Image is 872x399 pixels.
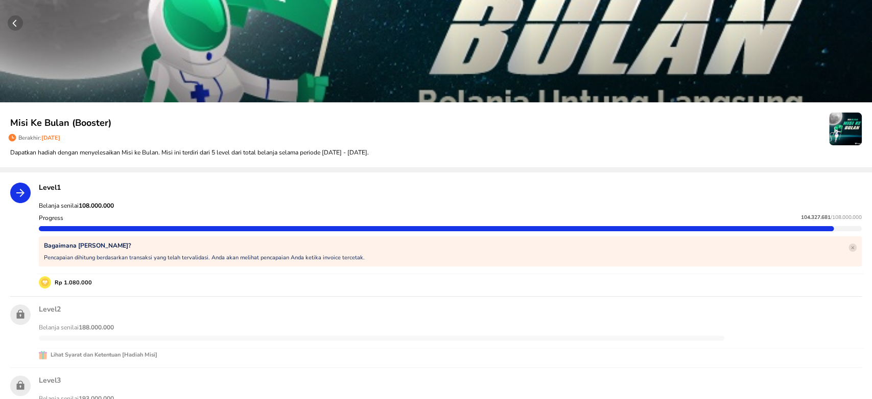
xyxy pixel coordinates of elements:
[44,241,365,250] p: Bagaimana [PERSON_NAME]?
[79,323,114,331] strong: 188.000.000
[829,113,862,145] img: mission-icon-23212
[47,350,157,360] p: Lihat Syarat dan Ketentuan [Hadiah Misi]
[39,304,862,314] p: Level 2
[51,278,92,287] p: Rp 1.080.000
[831,214,862,221] span: / 108.000.000
[18,134,60,142] p: Berakhir:
[41,134,60,142] span: [DATE]
[39,323,114,331] span: Belanja senilai
[10,116,829,130] p: Misi Ke Bulan (Booster)
[39,375,862,385] p: Level 3
[79,202,114,210] strong: 108.000.000
[10,148,862,157] p: Dapatkan hadiah dengan menyelesaikan Misi ke Bulan. Misi ini terdiri dari 5 level dari total bela...
[44,254,365,261] p: Pencapaian dihitung berdasarkan transaksi yang telah tervalidasi. Anda akan melihat pencapaian An...
[39,214,63,222] p: Progress
[801,214,831,221] span: 104.327.681
[39,202,114,210] span: Belanja senilai
[39,183,862,192] p: Level 1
